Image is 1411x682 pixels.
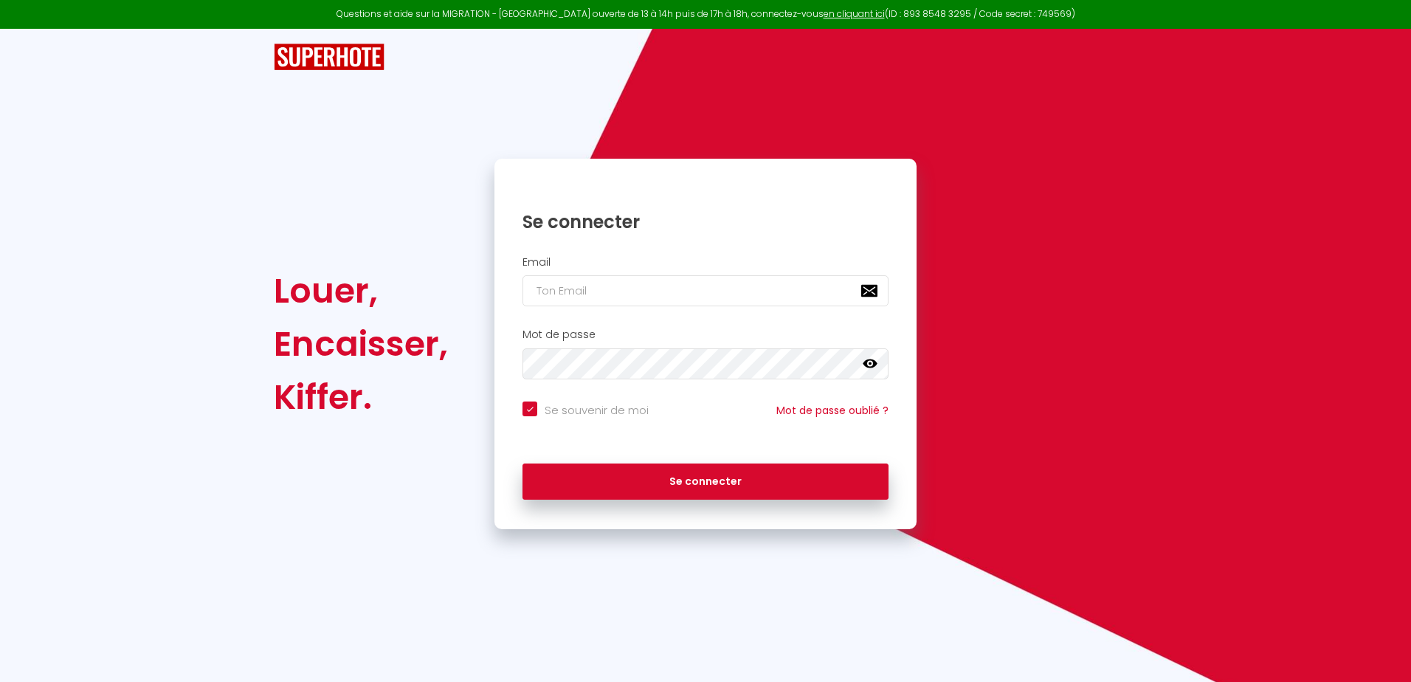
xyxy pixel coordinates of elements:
img: SuperHote logo [274,44,384,71]
input: Ton Email [522,275,889,306]
div: Louer, [274,264,448,317]
button: Se connecter [522,464,889,500]
div: Kiffer. [274,371,448,424]
h2: Email [522,256,889,269]
div: Encaisser, [274,317,448,371]
a: Mot de passe oublié ? [776,403,889,418]
h2: Mot de passe [522,328,889,341]
h1: Se connecter [522,210,889,233]
a: en cliquant ici [824,7,885,20]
